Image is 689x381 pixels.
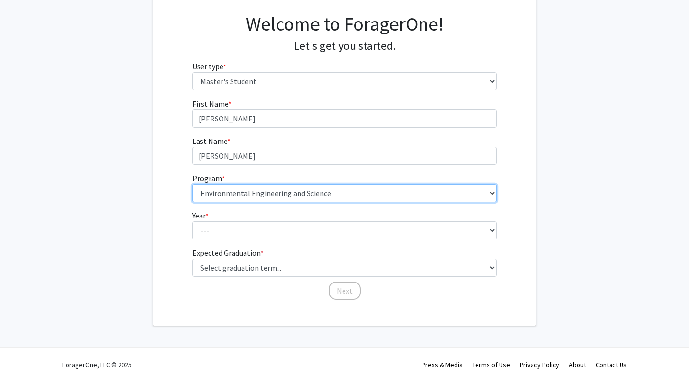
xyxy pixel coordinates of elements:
a: Press & Media [422,360,463,369]
button: Next [329,282,361,300]
label: Expected Graduation [192,247,264,259]
label: User type [192,61,226,72]
h1: Welcome to ForagerOne! [192,12,497,35]
label: Program [192,173,225,184]
a: Terms of Use [472,360,510,369]
label: Year [192,210,209,221]
a: Privacy Policy [520,360,559,369]
iframe: Chat [7,338,41,374]
span: First Name [192,99,228,109]
span: Last Name [192,136,227,146]
a: Contact Us [596,360,627,369]
a: About [569,360,586,369]
h4: Let's get you started. [192,39,497,53]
